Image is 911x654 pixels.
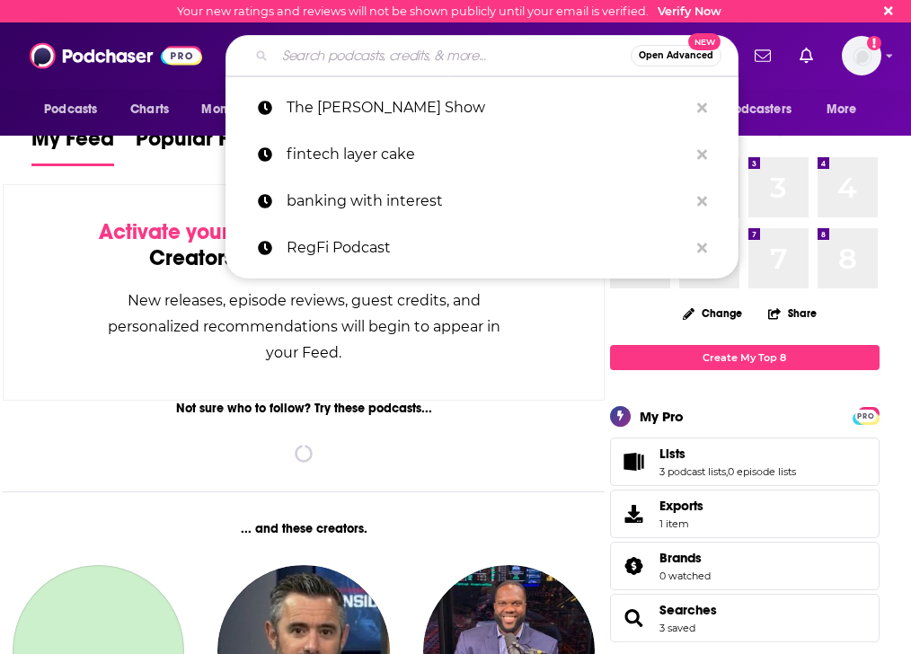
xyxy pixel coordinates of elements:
button: Change [672,302,753,324]
a: 3 podcast lists [659,465,726,478]
span: Popular Feed [136,125,267,163]
span: Monitoring [201,97,265,122]
svg: Email not verified [867,36,881,50]
a: PRO [855,408,877,421]
span: 1 item [659,517,703,530]
a: Lists [659,446,796,462]
a: Popular Feed [136,125,267,166]
a: Exports [610,490,880,538]
p: The Pete Kaliner Show [287,84,688,131]
span: Brands [659,550,702,566]
span: , [726,465,728,478]
a: The [PERSON_NAME] Show [226,84,739,131]
a: Verify Now [658,4,721,18]
a: Charts [119,93,180,127]
button: open menu [189,93,288,127]
button: Open AdvancedNew [631,45,721,66]
a: Brands [616,553,652,579]
a: Brands [659,550,711,566]
div: My Pro [640,408,684,425]
span: Activate your Feed [99,218,283,245]
a: 0 watched [659,570,711,582]
span: Open Advanced [639,51,713,60]
span: Searches [610,594,880,642]
span: New [688,33,721,50]
button: open menu [814,93,880,127]
button: Show profile menu [842,36,881,75]
span: Exports [616,501,652,526]
span: Exports [659,498,703,514]
span: Podcasts [44,97,97,122]
a: Searches [616,605,652,631]
div: Your new ratings and reviews will not be shown publicly until your email is verified. [177,4,721,18]
a: Searches [659,602,717,618]
span: Lists [610,437,880,486]
span: More [827,97,857,122]
p: fintech layer cake [287,131,688,178]
a: 3 saved [659,622,695,634]
a: 0 episode lists [728,465,796,478]
a: Create My Top 8 [610,345,880,369]
span: Charts [130,97,169,122]
span: Lists [659,446,685,462]
div: by following Podcasts, Creators, Lists, and other Users! [93,219,514,271]
span: Brands [610,542,880,590]
p: RegFi Podcast [287,225,688,271]
a: RegFi Podcast [226,225,739,271]
span: Logged in as charlottestone [842,36,881,75]
div: Not sure who to follow? Try these podcasts... [3,401,605,416]
a: fintech layer cake [226,131,739,178]
span: My Feed [31,125,114,163]
a: Lists [616,449,652,474]
div: New releases, episode reviews, guest credits, and personalized recommendations will begin to appe... [93,287,514,366]
img: Podchaser - Follow, Share and Rate Podcasts [30,39,202,73]
div: Search podcasts, credits, & more... [226,35,739,76]
button: open menu [694,93,818,127]
p: banking with interest [287,178,688,225]
a: Show notifications dropdown [792,40,820,71]
div: ... and these creators. [3,521,605,536]
a: banking with interest [226,178,739,225]
button: Share [767,296,818,331]
img: User Profile [842,36,881,75]
span: PRO [855,410,877,423]
span: For Podcasters [705,97,792,122]
input: Search podcasts, credits, & more... [275,41,631,70]
a: Show notifications dropdown [747,40,778,71]
button: open menu [31,93,120,127]
a: My Feed [31,125,114,166]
